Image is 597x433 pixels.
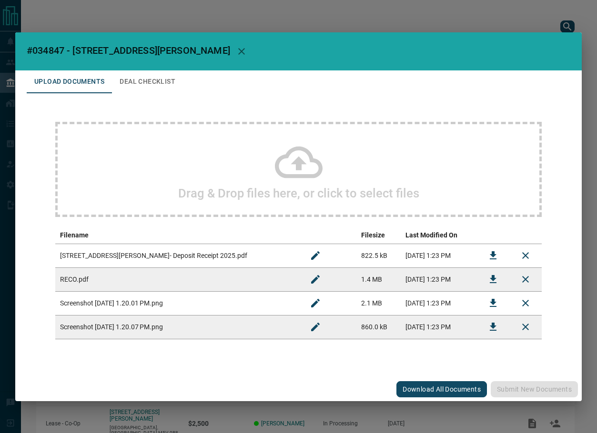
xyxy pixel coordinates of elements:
[482,292,505,315] button: Download
[55,315,299,339] td: Screenshot [DATE] 1.20.07 PM.png
[55,226,299,244] th: Filename
[401,291,477,315] td: [DATE] 1:23 PM
[304,268,327,291] button: Rename
[27,70,112,93] button: Upload Documents
[401,267,477,291] td: [DATE] 1:23 PM
[304,315,327,338] button: Rename
[482,268,505,291] button: Download
[356,267,401,291] td: 1.4 MB
[55,122,542,217] div: Drag & Drop files here, or click to select files
[304,244,327,267] button: Rename
[514,268,537,291] button: Remove File
[401,244,477,267] td: [DATE] 1:23 PM
[482,315,505,338] button: Download
[356,291,401,315] td: 2.1 MB
[55,244,299,267] td: [STREET_ADDRESS][PERSON_NAME]- Deposit Receipt 2025.pdf
[356,244,401,267] td: 822.5 kB
[482,244,505,267] button: Download
[514,244,537,267] button: Remove File
[356,226,401,244] th: Filesize
[304,292,327,315] button: Rename
[477,226,509,244] th: download action column
[396,381,487,397] button: Download All Documents
[401,226,477,244] th: Last Modified On
[299,226,356,244] th: edit column
[55,267,299,291] td: RECO.pdf
[112,70,183,93] button: Deal Checklist
[401,315,477,339] td: [DATE] 1:23 PM
[514,292,537,315] button: Remove File
[514,315,537,338] button: Remove File
[27,45,230,56] span: #034847 - [STREET_ADDRESS][PERSON_NAME]
[178,186,419,200] h2: Drag & Drop files here, or click to select files
[356,315,401,339] td: 860.0 kB
[509,226,542,244] th: delete file action column
[55,291,299,315] td: Screenshot [DATE] 1.20.01 PM.png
